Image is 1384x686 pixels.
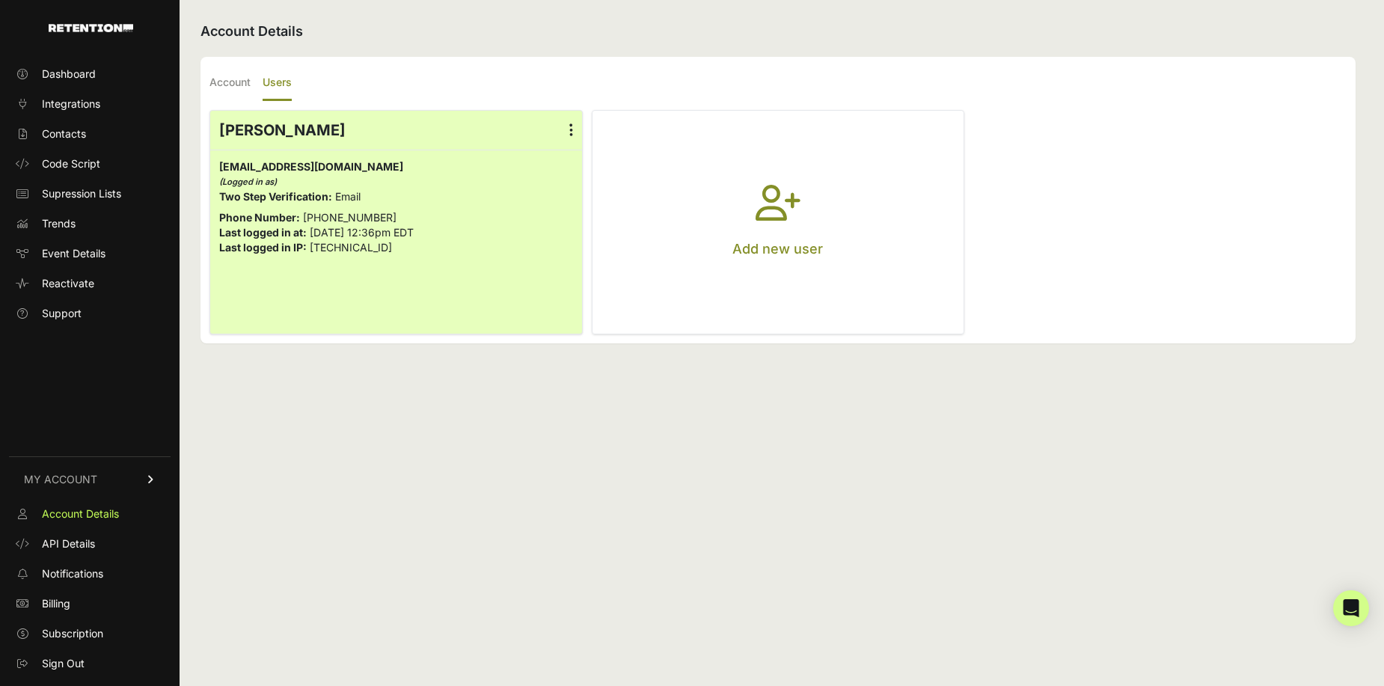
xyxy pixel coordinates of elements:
[9,92,171,116] a: Integrations
[1333,590,1369,626] div: Open Intercom Messenger
[9,562,171,586] a: Notifications
[303,211,396,224] span: [PHONE_NUMBER]
[9,242,171,266] a: Event Details
[42,306,82,321] span: Support
[42,126,86,141] span: Contacts
[219,241,307,254] strong: Last logged in IP:
[310,241,392,254] span: [TECHNICAL_ID]
[200,21,1356,42] h2: Account Details
[42,97,100,111] span: Integrations
[9,122,171,146] a: Contacts
[9,502,171,526] a: Account Details
[9,182,171,206] a: Supression Lists
[9,622,171,646] a: Subscription
[42,536,95,551] span: API Details
[335,190,361,203] span: Email
[42,67,96,82] span: Dashboard
[9,152,171,176] a: Code Script
[219,160,403,173] span: [EMAIL_ADDRESS][DOMAIN_NAME]
[42,626,103,641] span: Subscription
[42,506,119,521] span: Account Details
[9,212,171,236] a: Trends
[310,226,414,239] span: [DATE] 12:36pm EDT
[219,226,307,239] strong: Last logged in at:
[42,216,76,231] span: Trends
[42,186,121,201] span: Supression Lists
[42,566,103,581] span: Notifications
[593,111,964,334] button: Add new user
[42,156,100,171] span: Code Script
[263,66,292,101] label: Users
[9,272,171,295] a: Reactivate
[9,456,171,502] a: MY ACCOUNT
[209,66,251,101] label: Account
[42,276,94,291] span: Reactivate
[42,656,85,671] span: Sign Out
[49,24,133,32] img: Retention.com
[9,652,171,676] a: Sign Out
[9,532,171,556] a: API Details
[9,592,171,616] a: Billing
[24,472,97,487] span: MY ACCOUNT
[42,246,105,261] span: Event Details
[219,211,300,224] strong: Phone Number:
[9,62,171,86] a: Dashboard
[42,596,70,611] span: Billing
[219,177,277,187] i: (Logged in as)
[9,301,171,325] a: Support
[732,239,823,260] p: Add new user
[210,111,582,150] div: [PERSON_NAME]
[219,190,332,203] strong: Two Step Verification:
